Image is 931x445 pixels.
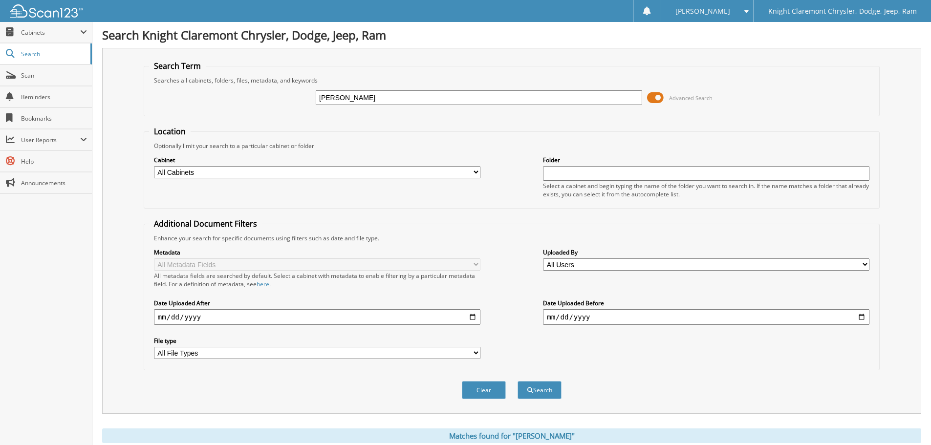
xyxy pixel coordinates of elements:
[102,428,921,443] div: Matches found for "[PERSON_NAME]"
[675,8,730,14] span: [PERSON_NAME]
[10,4,83,18] img: scan123-logo-white.svg
[149,76,874,85] div: Searches all cabinets, folders, files, metadata, and keywords
[518,381,562,399] button: Search
[149,126,191,137] legend: Location
[102,27,921,43] h1: Search Knight Claremont Chrysler, Dodge, Jeep, Ram
[149,218,262,229] legend: Additional Document Filters
[669,94,713,102] span: Advanced Search
[21,93,87,101] span: Reminders
[21,157,87,166] span: Help
[543,182,869,198] div: Select a cabinet and begin typing the name of the folder you want to search in. If the name match...
[768,8,917,14] span: Knight Claremont Chrysler, Dodge, Jeep, Ram
[257,280,269,288] a: here
[21,179,87,187] span: Announcements
[543,309,869,325] input: end
[21,28,80,37] span: Cabinets
[154,272,480,288] div: All metadata fields are searched by default. Select a cabinet with metadata to enable filtering b...
[543,299,869,307] label: Date Uploaded Before
[543,248,869,256] label: Uploaded By
[543,156,869,164] label: Folder
[21,114,87,123] span: Bookmarks
[21,50,86,58] span: Search
[149,234,874,242] div: Enhance your search for specific documents using filters such as date and file type.
[462,381,506,399] button: Clear
[154,309,480,325] input: start
[154,299,480,307] label: Date Uploaded After
[154,337,480,345] label: File type
[154,156,480,164] label: Cabinet
[149,142,874,150] div: Optionally limit your search to a particular cabinet or folder
[21,71,87,80] span: Scan
[149,61,206,71] legend: Search Term
[154,248,480,256] label: Metadata
[21,136,80,144] span: User Reports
